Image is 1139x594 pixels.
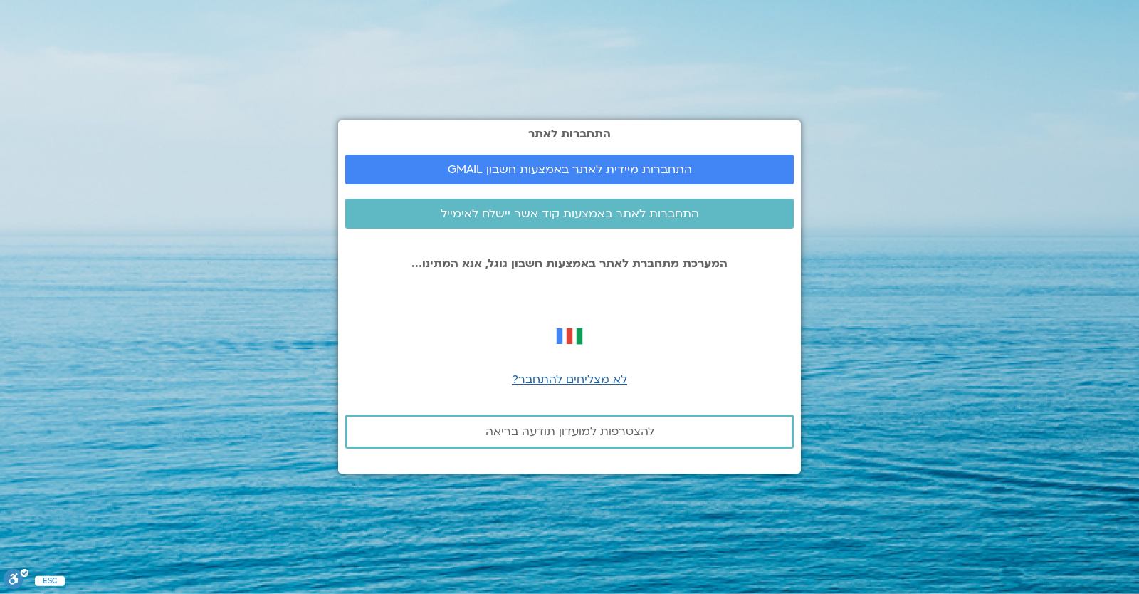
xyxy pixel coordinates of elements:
a: התחברות לאתר באמצעות קוד אשר יישלח לאימייל [345,199,794,229]
span: התחברות מיידית לאתר באמצעות חשבון GMAIL [448,163,692,176]
a: לא מצליחים להתחבר? [512,372,627,387]
span: התחברות לאתר באמצעות קוד אשר יישלח לאימייל [441,207,699,220]
h2: התחברות לאתר [345,127,794,140]
a: להצטרפות למועדון תודעה בריאה [345,415,794,449]
p: המערכת מתחברת לאתר באמצעות חשבון גוגל, אנא המתינו... [345,257,794,270]
a: התחברות מיידית לאתר באמצעות חשבון GMAIL [345,155,794,184]
span: להצטרפות למועדון תודעה בריאה [485,425,654,438]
